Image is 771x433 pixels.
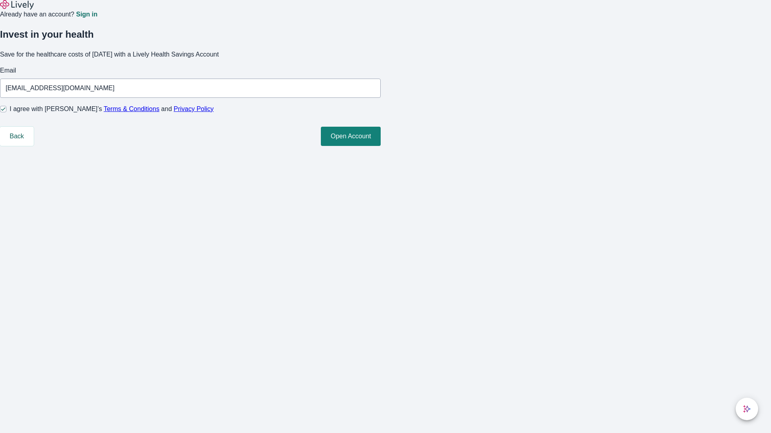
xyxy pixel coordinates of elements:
a: Terms & Conditions [104,105,159,112]
svg: Lively AI Assistant [743,405,751,413]
button: Open Account [321,127,381,146]
button: chat [736,398,758,420]
span: I agree with [PERSON_NAME]’s and [10,104,214,114]
a: Privacy Policy [174,105,214,112]
a: Sign in [76,11,97,18]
